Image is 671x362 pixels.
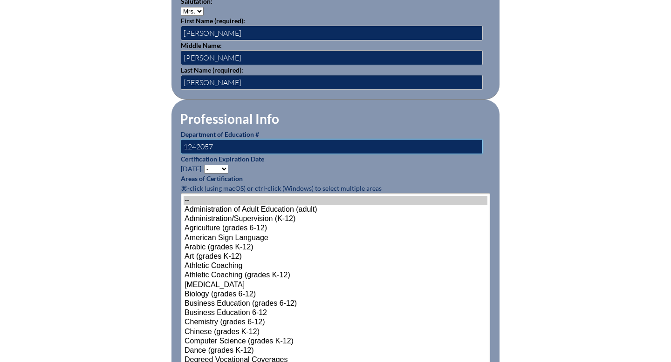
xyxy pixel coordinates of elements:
option: Business Education 6-12 [184,308,487,318]
option: Chinese (grades K-12) [184,328,487,337]
option: Business Education (grades 6-12) [184,299,487,308]
option: Administration/Supervision (K-12) [184,215,487,224]
option: Athletic Coaching (grades K-12) [184,271,487,280]
option: Dance (grades K-12) [184,346,487,355]
option: Arabic (grades K-12) [184,243,487,252]
legend: Professional Info [179,111,280,127]
option: Biology (grades 6-12) [184,290,487,299]
label: Areas of Certification [181,174,243,182]
option: -- [184,196,487,205]
option: Computer Science (grades K-12) [184,337,487,346]
span: [DATE], [181,165,203,173]
label: First Name (required): [181,17,245,25]
option: Athletic Coaching [184,261,487,271]
option: Art (grades K-12) [184,252,487,261]
option: Administration of Adult Education (adult) [184,205,487,215]
option: American Sign Language [184,234,487,243]
option: Chemistry (grades 6-12) [184,318,487,327]
select: persons_salutation [181,7,204,16]
option: Agriculture (grades 6-12) [184,224,487,233]
label: Last Name (required): [181,66,243,74]
label: Department of Education # [181,130,259,138]
label: Certification Expiration Date [181,155,264,163]
label: Middle Name: [181,41,222,49]
option: [MEDICAL_DATA] [184,281,487,290]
